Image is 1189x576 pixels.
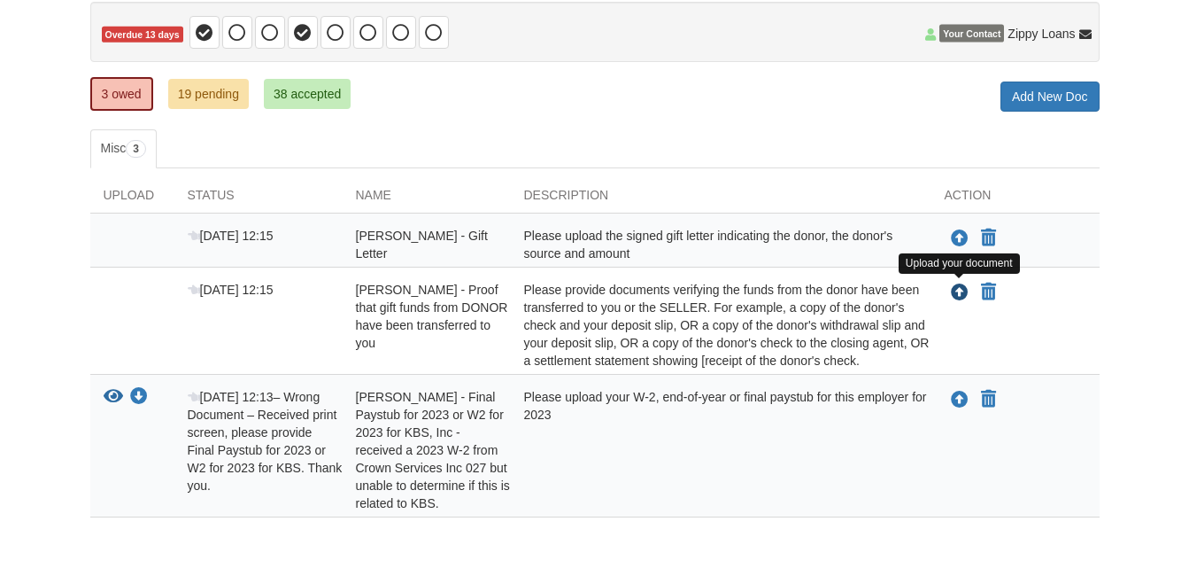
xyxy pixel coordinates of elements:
[931,186,1100,213] div: Action
[1000,82,1100,112] a: Add New Doc
[104,388,123,407] button: View Rodney Whitaker - Final Paystub for 2023 or W2 for 2023 for KBS, Inc - received a 2023 W-2 f...
[979,389,998,410] button: Declare Rodney Whitaker - Final Paystub for 2023 or W2 for 2023 for KBS, Inc - received a 2023 W-...
[130,391,148,405] a: Download Rodney Whitaker - Final Paystub for 2023 or W2 for 2023 for KBS, Inc - received a 2023 W...
[188,229,274,243] span: [DATE] 12:15
[90,129,157,168] a: Misc
[188,390,274,404] span: [DATE] 12:13
[949,388,970,411] button: Upload Rodney Whitaker - Final Paystub for 2023 or W2 for 2023 for KBS, Inc - received a 2023 W-2...
[939,25,1004,43] span: Your Contact
[126,140,146,158] span: 3
[188,283,274,297] span: [DATE] 12:15
[1008,25,1075,43] span: Zippy Loans
[511,186,931,213] div: Description
[343,186,511,213] div: Name
[102,27,183,43] span: Overdue 13 days
[949,281,970,304] button: Upload Delores Johnson - Proof that gift funds from DONOR have been transferred to you
[511,281,931,370] div: Please provide documents verifying the funds from the donor have been transferred to you or the S...
[356,283,508,350] span: [PERSON_NAME] - Proof that gift funds from DONOR have been transferred to you
[979,228,998,249] button: Declare Delores Johnson - Gift Letter not applicable
[356,229,488,261] span: [PERSON_NAME] - Gift Letter
[899,253,1020,274] div: Upload your document
[168,79,249,109] a: 19 pending
[511,388,931,512] div: Please upload your W-2, end-of-year or final paystub for this employer for 2023
[174,388,343,512] div: – Wrong Document – Received print screen, please provide Final Paystub for 2023 or W2 for 2023 fo...
[90,186,174,213] div: Upload
[174,186,343,213] div: Status
[949,227,970,250] button: Upload Delores Johnson - Gift Letter
[90,77,153,111] a: 3 owed
[511,227,931,262] div: Please upload the signed gift letter indicating the donor, the donor's source and amount
[356,390,510,510] span: [PERSON_NAME] - Final Paystub for 2023 or W2 for 2023 for KBS, Inc - received a 2023 W-2 from Cro...
[979,282,998,303] button: Declare Delores Johnson - Proof that gift funds from DONOR have been transferred to you not appli...
[264,79,351,109] a: 38 accepted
